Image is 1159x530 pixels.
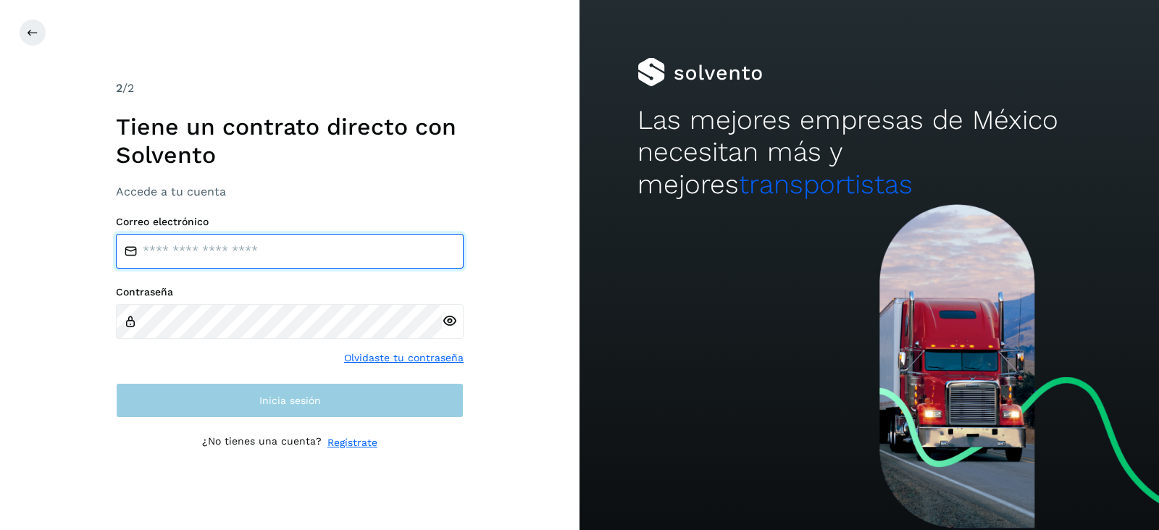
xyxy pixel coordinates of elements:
[202,435,322,450] p: ¿No tienes una cuenta?
[259,395,321,405] span: Inicia sesión
[116,113,464,169] h1: Tiene un contrato directo con Solvento
[327,435,377,450] a: Regístrate
[344,350,464,366] a: Olvidaste tu contraseña
[739,169,913,200] span: transportistas
[116,81,122,95] span: 2
[116,286,464,298] label: Contraseña
[116,185,464,198] h3: Accede a tu cuenta
[637,104,1101,201] h2: Las mejores empresas de México necesitan más y mejores
[116,80,464,97] div: /2
[116,216,464,228] label: Correo electrónico
[116,383,464,418] button: Inicia sesión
